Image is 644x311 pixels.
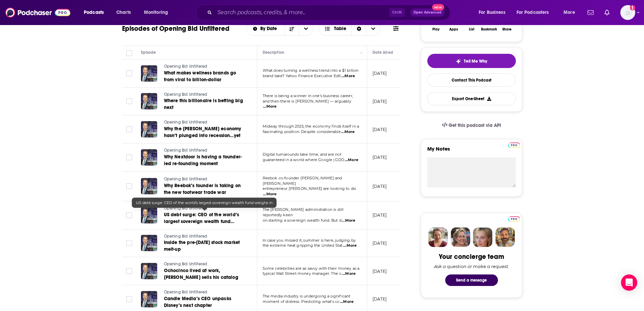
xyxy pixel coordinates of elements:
[112,7,135,18] a: Charts
[373,48,393,57] div: Date Aired
[451,227,470,247] img: Barbara Profile
[263,157,344,162] span: guaranteed in a world where Google (GOO
[141,48,156,57] div: Episode
[389,8,405,17] span: Ctrl K
[164,97,245,111] a: Where this billionaire is betting big next
[508,215,520,222] a: Pro website
[508,141,520,148] a: Pro website
[126,98,132,104] span: Toggle select row
[164,177,208,181] span: Opening Bid Unfiltered
[263,129,341,134] span: fascinating position. Despite considerable
[126,183,132,189] span: Toggle select row
[164,268,238,280] span: Ochocinco lived at work, [PERSON_NAME] sells his catalog
[620,5,635,20] span: Logged in as mindyn
[164,70,245,83] a: What makes wellness brands go from viral to billion-dollar
[126,268,132,274] span: Toggle select row
[164,126,241,138] span: Why the [PERSON_NAME] economy hasn’t plunged into recession…yet
[502,27,511,31] div: Share
[432,27,439,31] div: Play
[373,240,387,246] p: [DATE]
[263,207,344,217] span: The [PERSON_NAME] administration is still reportedly keen
[342,218,355,223] span: ...More
[512,7,559,18] button: open menu
[263,93,353,98] span: There is being a winner in one’s business career,
[164,212,245,225] a: US debt surge: CEO of the world’s largest sovereign wealth fund weighs in
[620,5,635,20] button: Show profile menu
[164,148,208,153] span: Opening Bid Unfiltered
[164,182,245,196] a: Why Reebok’s founder is taking on the new footwear trade war
[164,183,241,195] span: Why Reebok’s founder is taking on the new footwear trade war
[5,6,70,19] a: Podchaser - Follow, Share and Rate Podcasts
[202,5,457,20] div: Search podcasts, credits, & more...
[164,64,245,70] a: Opening Bid Unfiltered
[427,92,516,105] button: Export One-Sheet
[432,4,444,10] span: New
[345,157,358,163] span: ...More
[263,271,342,276] span: typical Wall Street money manager. The o
[508,142,520,148] img: Podchaser Pro
[517,8,549,17] span: For Podcasters
[246,26,285,31] button: open menu
[263,294,351,298] span: The media industry is undergoing a significant
[341,129,355,135] span: ...More
[126,126,132,132] span: Toggle select row
[164,176,245,182] a: Opening Bid Unfiltered
[263,48,284,57] div: Description
[164,240,240,252] span: Inside the pre-[DATE] stock market melt-up
[373,154,387,160] p: [DATE]
[122,24,230,33] h1: Episodes of Opening Bid Unfiltered
[630,5,635,10] svg: Add a profile image
[564,8,575,17] span: More
[299,22,313,35] button: open menu
[164,205,245,212] a: Opening Bid Unfiltered
[449,123,501,128] span: Get this podcast via API
[164,92,245,98] a: Opening Bid Unfiltered
[263,68,359,73] span: What does turning a wellness trend into a $1 billion
[246,22,313,36] h2: Choose List sort
[263,238,356,243] span: In case you missed it, summer is here, judging by
[263,299,340,304] span: moment of distress. Predicting what’s co
[164,234,245,240] a: Opening Bid Unfiltered
[164,239,245,253] a: Inside the pre-[DATE] stock market melt-up
[495,227,515,247] img: Jon Profile
[436,117,507,134] a: Get this podcast via API
[559,7,583,18] button: open menu
[215,7,389,18] input: Search podcasts, credits, & more...
[79,7,113,18] button: open menu
[164,262,208,266] span: Opening Bid Unfiltered
[263,99,351,104] span: and then there is [PERSON_NAME] — arguably
[428,227,448,247] img: Sydney Profile
[164,212,239,231] span: US debt surge: CEO of the world’s largest sovereign wealth fund weighs in
[164,92,208,97] span: Opening Bid Unfiltered
[263,266,360,271] span: Some celebrities are as savvy with their money as a
[334,26,346,31] span: Table
[164,64,208,69] span: Opening Bid Unfiltered
[164,267,245,281] a: Ochocinco lived at work, [PERSON_NAME] sells his catalog
[164,289,245,295] a: Opening Bid Unfiltered
[126,212,132,218] span: Toggle select row
[481,27,497,31] div: Bookmark
[164,154,245,167] a: Why Nextdoor is having a founder-led re-founding moment
[285,22,299,35] button: Sort Direction
[449,27,458,31] div: Apps
[84,8,104,17] span: Podcasts
[373,212,387,218] p: [DATE]
[473,227,493,247] img: Jules Profile
[413,11,442,14] span: Open Advanced
[260,26,279,31] span: By Date
[373,98,387,104] p: [DATE]
[164,296,231,308] span: Candle Media’s CEO unpacks Disney’s next chapter
[620,5,635,20] img: User Profile
[126,240,132,246] span: Toggle select row
[164,154,242,166] span: Why Nextdoor is having a founder-led re-founding moment
[464,59,487,64] span: Tell Me Why
[164,261,245,267] a: Opening Bid Unfiltered
[263,152,341,157] span: Digital turnarounds take time, and are not
[479,8,505,17] span: For Business
[164,234,208,239] span: Opening Bid Unfiltered
[164,70,236,83] span: What makes wellness brands go from viral to billion-dollar
[621,274,637,291] div: Open Intercom Messenger
[373,70,387,76] p: [DATE]
[144,8,168,17] span: Monitoring
[263,243,343,248] span: the extreme heat gripping the United Stat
